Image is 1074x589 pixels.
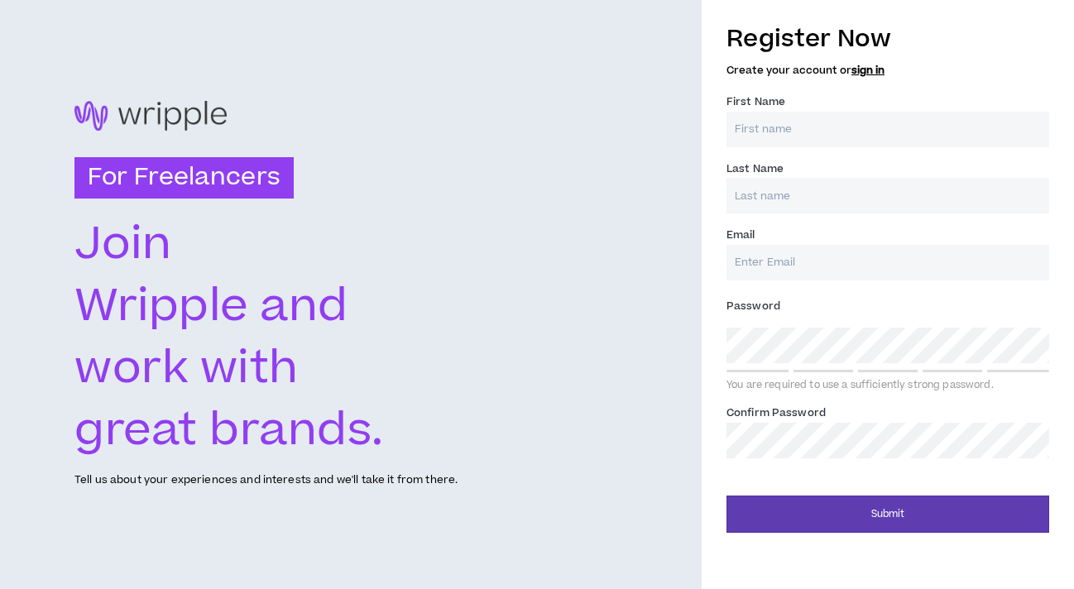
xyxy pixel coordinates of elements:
h5: Create your account or [726,65,1049,76]
input: First name [726,112,1049,147]
text: great brands. [74,398,384,462]
text: Join [74,212,171,276]
span: Password [726,299,780,314]
p: Tell us about your experiences and interests and we'll take it from there. [74,472,458,488]
label: Last Name [726,156,784,182]
div: You are required to use a sufficiently strong password. [726,379,1049,392]
text: Wripple and [74,274,348,338]
label: Email [726,222,755,248]
text: work with [74,336,299,400]
input: Last name [726,178,1049,213]
button: Submit [726,496,1049,533]
label: Confirm Password [726,400,826,426]
input: Enter Email [726,245,1049,280]
label: First Name [726,89,785,115]
h3: For Freelancers [74,157,294,199]
a: sign in [851,63,885,78]
h3: Register Now [726,22,1049,56]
